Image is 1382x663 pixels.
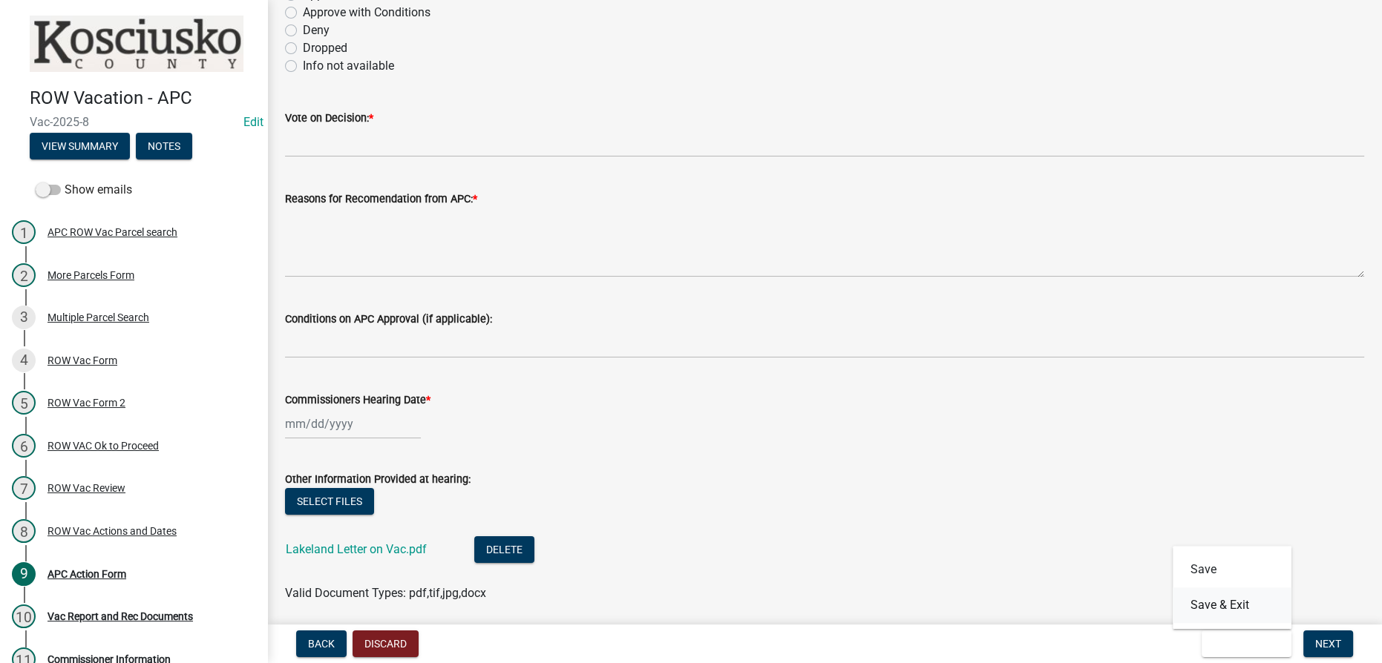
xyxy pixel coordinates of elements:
div: 7 [12,476,36,500]
span: Vac-2025-8 [30,115,238,129]
span: Valid Document Types: pdf,tif,jpg,docx [285,586,486,600]
div: ROW Vac Form 2 [48,398,125,408]
div: ROW Vac Review [48,483,125,493]
button: View Summary [30,133,130,159]
button: Save & Exit [1202,630,1291,657]
img: Kosciusko County, Indiana [30,16,243,72]
div: 2 [12,263,36,287]
span: Next [1315,638,1341,650]
label: Reasons for Recomendation from APC: [285,194,477,205]
label: Show emails [36,181,132,199]
wm-modal-confirm: Summary [30,141,130,153]
input: mm/dd/yyyy [285,409,421,439]
button: Notes [136,133,192,159]
label: Info not available [303,57,394,75]
div: Save & Exit [1173,546,1291,629]
label: Conditions on APC Approval (if applicable): [285,314,492,325]
div: 1 [12,220,36,244]
div: ROW VAC Ok to Proceed [48,441,159,451]
div: 6 [12,434,36,458]
div: More Parcels Form [48,270,134,280]
div: Vac Report and Rec Documents [48,611,193,621]
div: 10 [12,604,36,628]
label: Vote on Decision: [285,113,373,124]
a: Edit [243,115,263,129]
div: 4 [12,349,36,372]
label: Approve with Conditions [303,4,430,22]
div: ROW Vac Actions and Dates [48,526,177,536]
span: Back [308,638,335,650]
div: 8 [12,519,36,543]
div: 3 [12,306,36,329]
button: Save & Exit [1173,587,1291,623]
label: Deny [303,22,330,39]
button: Save [1173,552,1291,587]
button: Back [296,630,347,657]
button: Delete [474,536,534,563]
div: 9 [12,562,36,586]
label: Dropped [303,39,347,57]
h4: ROW Vacation - APC [30,88,255,109]
div: 5 [12,391,36,415]
button: Discard [353,630,419,657]
div: APC Action Form [48,569,126,579]
button: Next [1303,630,1353,657]
label: Commissioners Hearing Date [285,395,430,406]
a: Lakeland Letter on Vac.pdf [286,542,427,556]
label: Other Information Provided at hearing: [285,475,471,485]
div: APC ROW Vac Parcel search [48,227,177,237]
button: Select files [285,488,374,515]
div: ROW Vac Form [48,355,117,366]
div: Multiple Parcel Search [48,312,149,323]
wm-modal-confirm: Delete Document [474,544,534,558]
span: Save & Exit [1214,638,1271,650]
wm-modal-confirm: Edit Application Number [243,115,263,129]
wm-modal-confirm: Notes [136,141,192,153]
